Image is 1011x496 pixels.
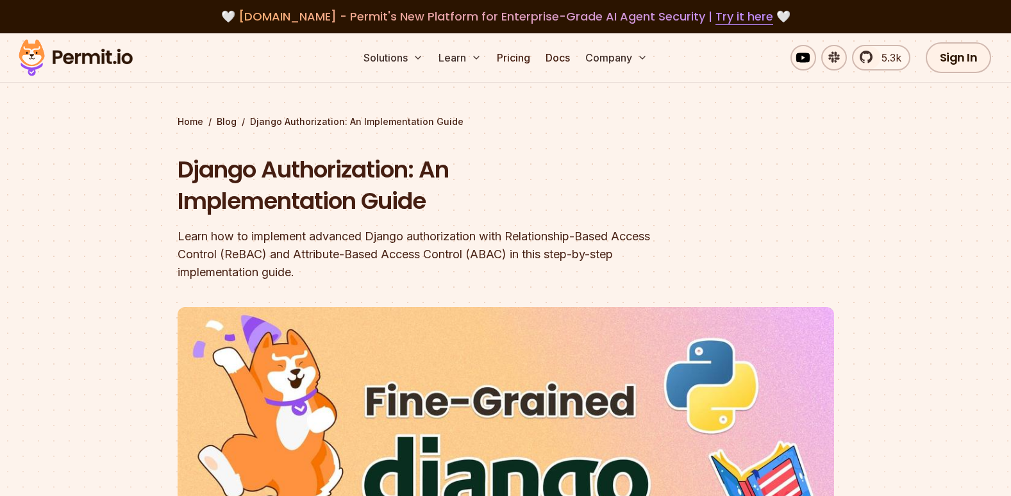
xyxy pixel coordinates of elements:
[540,45,575,70] a: Docs
[358,45,428,70] button: Solutions
[31,8,980,26] div: 🤍 🤍
[13,36,138,79] img: Permit logo
[238,8,773,24] span: [DOMAIN_NAME] - Permit's New Platform for Enterprise-Grade AI Agent Security |
[433,45,487,70] button: Learn
[926,42,992,73] a: Sign In
[178,115,834,128] div: / /
[580,45,653,70] button: Company
[852,45,910,70] a: 5.3k
[178,227,670,281] div: Learn how to implement advanced Django authorization with Relationship-Based Access Control (ReBA...
[715,8,773,25] a: Try it here
[178,115,203,128] a: Home
[492,45,535,70] a: Pricing
[874,50,901,65] span: 5.3k
[178,154,670,217] h1: Django Authorization: An Implementation Guide
[217,115,237,128] a: Blog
